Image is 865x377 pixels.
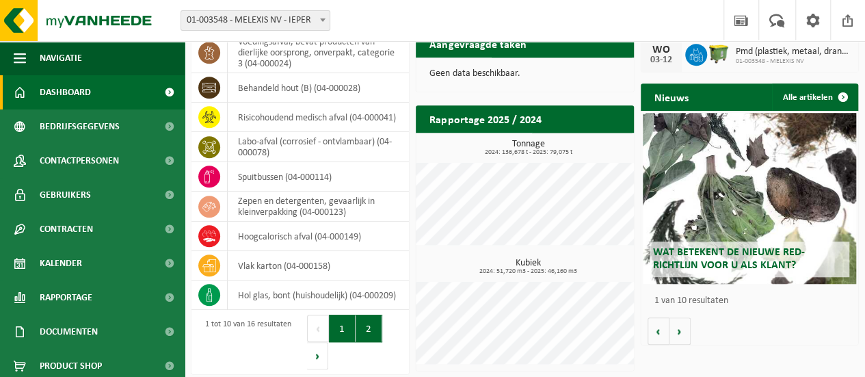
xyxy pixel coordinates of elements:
[228,192,409,222] td: zepen en detergenten, gevaarlijk in kleinverpakking (04-000123)
[228,132,409,162] td: labo-afval (corrosief - ontvlambaar) (04-000078)
[643,113,856,284] a: Wat betekent de nieuwe RED-richtlijn voor u als klant?
[40,75,91,109] span: Dashboard
[736,57,851,66] span: 01-003548 - MELEXIS NV
[423,140,633,156] h3: Tonnage
[648,55,675,65] div: 03-12
[423,149,633,156] span: 2024: 136,678 t - 2025: 79,075 t
[228,222,409,251] td: hoogcalorisch afval (04-000149)
[416,30,540,57] h2: Aangevraagde taken
[228,251,409,281] td: vlak karton (04-000158)
[329,315,356,342] button: 1
[423,259,633,275] h3: Kubiek
[198,313,291,371] div: 1 tot 10 van 16 resultaten
[356,315,382,342] button: 2
[181,10,330,31] span: 01-003548 - MELEXIS NV - IEPER
[228,32,409,73] td: voedingsafval, bevat producten van dierlijke oorsprong, onverpakt, categorie 3 (04-000024)
[653,247,805,271] span: Wat betekent de nieuwe RED-richtlijn voor u als klant?
[648,44,675,55] div: WO
[40,41,82,75] span: Navigatie
[181,11,330,30] span: 01-003548 - MELEXIS NV - IEPER
[307,342,328,369] button: Next
[307,315,329,342] button: Previous
[40,178,91,212] span: Gebruikers
[736,47,851,57] span: Pmd (plastiek, metaal, drankkartons) (bedrijven)
[416,105,555,132] h2: Rapportage 2025 / 2024
[228,73,409,103] td: behandeld hout (B) (04-000028)
[532,132,633,159] a: Bekijk rapportage
[40,144,119,178] span: Contactpersonen
[228,281,409,310] td: hol glas, bont (huishoudelijk) (04-000209)
[228,103,409,132] td: risicohoudend medisch afval (04-000041)
[40,281,92,315] span: Rapportage
[429,69,620,79] p: Geen data beschikbaar.
[707,42,730,65] img: WB-1100-HPE-GN-50
[40,109,120,144] span: Bedrijfsgegevens
[40,246,82,281] span: Kalender
[641,83,702,110] h2: Nieuws
[40,212,93,246] span: Contracten
[669,317,691,345] button: Volgende
[423,268,633,275] span: 2024: 51,720 m3 - 2025: 46,160 m3
[40,315,98,349] span: Documenten
[772,83,857,111] a: Alle artikelen
[654,296,851,306] p: 1 van 10 resultaten
[228,162,409,192] td: spuitbussen (04-000114)
[648,317,669,345] button: Vorige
